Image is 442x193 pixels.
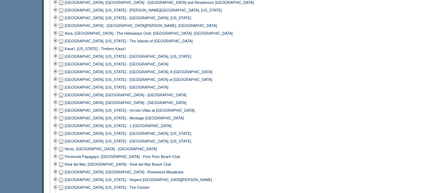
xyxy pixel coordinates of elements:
a: [GEOGRAPHIC_DATA], [GEOGRAPHIC_DATA] - [GEOGRAPHIC_DATA] [65,93,186,97]
a: [GEOGRAPHIC_DATA], [US_STATE] - [GEOGRAPHIC_DATA], [US_STATE] [65,131,191,136]
a: [GEOGRAPHIC_DATA], [US_STATE] - [GEOGRAPHIC_DATA], [US_STATE] [65,54,191,58]
a: [GEOGRAPHIC_DATA], [US_STATE] - [GEOGRAPHIC_DATA] [65,85,168,89]
a: Real del Mar, [GEOGRAPHIC_DATA] - Real del Mar Beach Club [65,162,171,166]
a: [GEOGRAPHIC_DATA], [US_STATE] - [GEOGRAPHIC_DATA], [US_STATE] [65,16,191,20]
a: [GEOGRAPHIC_DATA], [US_STATE] - [GEOGRAPHIC_DATA], [US_STATE] [65,139,191,143]
a: [GEOGRAPHIC_DATA], [US_STATE] - 1 [GEOGRAPHIC_DATA] [65,124,172,128]
a: [GEOGRAPHIC_DATA], [US_STATE] - The Cloister [65,185,150,189]
a: [GEOGRAPHIC_DATA], [GEOGRAPHIC_DATA] - Rosewood Mayakoba [65,170,183,174]
a: [GEOGRAPHIC_DATA], [US_STATE] - Ho'olei Villas at [GEOGRAPHIC_DATA] [65,108,195,112]
a: [GEOGRAPHIC_DATA], [US_STATE] - [GEOGRAPHIC_DATA], A [GEOGRAPHIC_DATA] [65,70,212,74]
a: Peninsula Papagayo, [GEOGRAPHIC_DATA] - Poro Poro Beach Club [65,154,180,159]
a: [GEOGRAPHIC_DATA], [US_STATE] - The Islands of [GEOGRAPHIC_DATA] [65,39,193,43]
a: [GEOGRAPHIC_DATA] - [GEOGRAPHIC_DATA][PERSON_NAME], [GEOGRAPHIC_DATA] [65,23,217,28]
a: [GEOGRAPHIC_DATA], [GEOGRAPHIC_DATA] - [GEOGRAPHIC_DATA] [65,101,186,105]
a: [GEOGRAPHIC_DATA], [US_STATE] - [GEOGRAPHIC_DATA] [65,62,168,66]
a: [GEOGRAPHIC_DATA], [US_STATE] - Montage [GEOGRAPHIC_DATA] [65,116,184,120]
a: [GEOGRAPHIC_DATA], [GEOGRAPHIC_DATA] - [GEOGRAPHIC_DATA] and Residences [GEOGRAPHIC_DATA] [65,0,254,5]
a: Ibiza, [GEOGRAPHIC_DATA] - The Hideaways Club: [GEOGRAPHIC_DATA], [GEOGRAPHIC_DATA] [65,31,233,35]
a: Kaua'i, [US_STATE] - Timbers Kaua'i [65,47,125,51]
a: Nevis, [GEOGRAPHIC_DATA] - [GEOGRAPHIC_DATA] [65,147,157,151]
a: [GEOGRAPHIC_DATA], [US_STATE] - Regent [GEOGRAPHIC_DATA][PERSON_NAME] [65,178,212,182]
a: [GEOGRAPHIC_DATA], [US_STATE] - [PERSON_NAME][GEOGRAPHIC_DATA], [US_STATE] [65,8,222,12]
a: [GEOGRAPHIC_DATA], [US_STATE] - [GEOGRAPHIC_DATA] at [GEOGRAPHIC_DATA] [65,77,212,82]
